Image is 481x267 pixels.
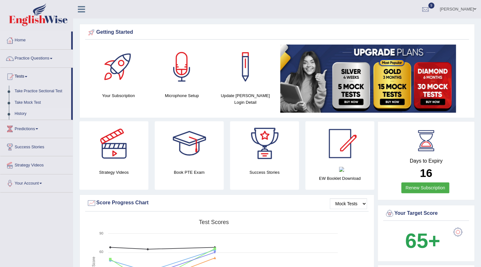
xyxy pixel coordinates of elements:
[385,209,467,218] div: Your Target Score
[79,169,148,176] h4: Strategy Videos
[87,28,467,37] div: Getting Started
[199,219,229,225] tspan: Test scores
[0,156,73,172] a: Strategy Videos
[217,92,274,106] h4: Update [PERSON_NAME] Login Detail
[0,138,73,154] a: Success Stories
[155,169,224,176] h4: Book PTE Exam
[405,229,440,252] b: 65+
[0,68,71,84] a: Tests
[280,45,456,113] img: small5.jpg
[335,166,348,172] div: Open with pdfFiller
[12,97,71,109] a: Take Mock Test
[12,86,71,97] a: Take Practice Sectional Test
[0,120,73,136] a: Predictions
[305,175,374,182] h4: EW Booklet Download
[99,250,103,254] text: 60
[0,32,71,47] a: Home
[12,108,71,120] a: History
[230,169,299,176] h4: Success Stories
[0,50,73,66] a: Practice Questions
[428,3,435,9] span: 9
[99,231,103,235] text: 90
[87,198,367,208] div: Score Progress Chart
[420,167,432,179] b: 16
[339,167,344,172] img: icon-fill.png
[0,174,73,190] a: Your Account
[385,158,467,164] h4: Days to Expiry
[91,256,96,267] tspan: Score
[90,92,147,99] h4: Your Subscription
[153,92,211,99] h4: Microphone Setup
[401,182,449,193] a: Renew Subscription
